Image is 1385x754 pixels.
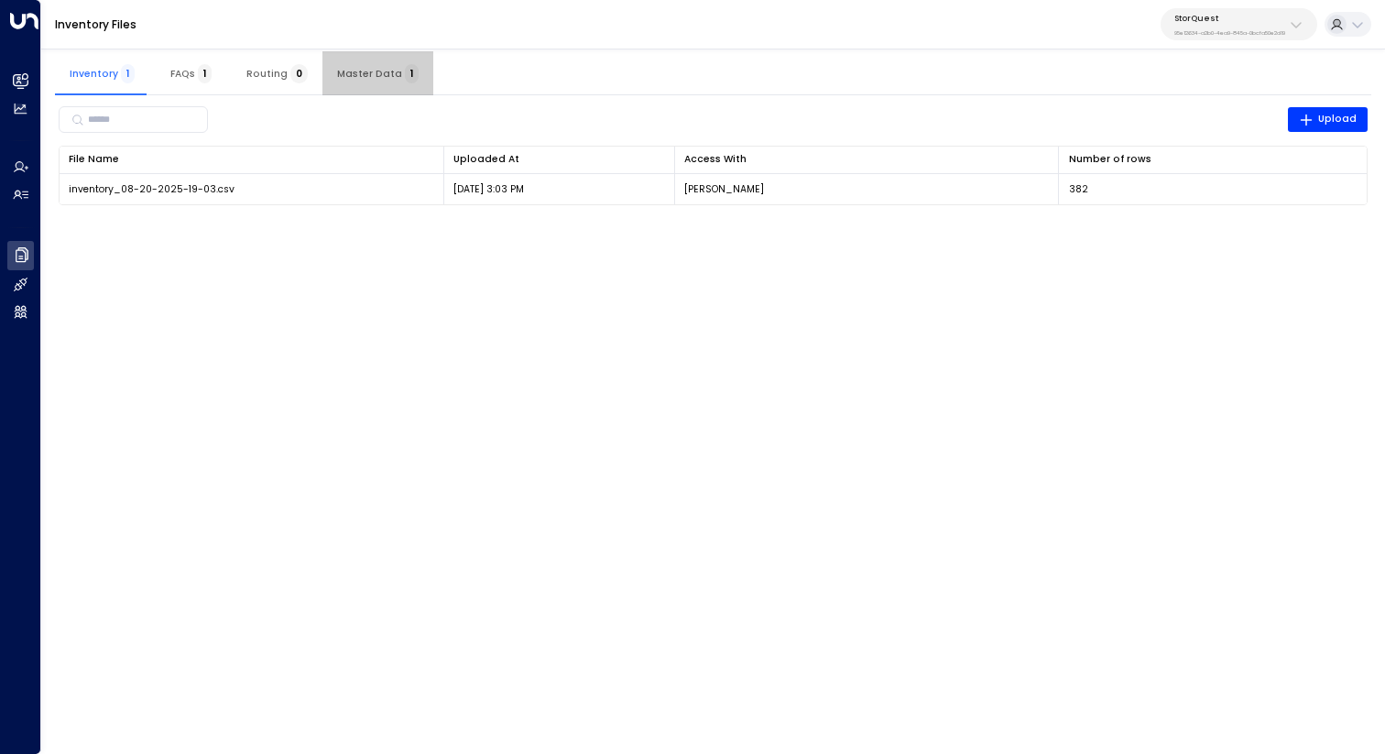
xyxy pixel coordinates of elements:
button: Upload [1288,107,1369,133]
p: [PERSON_NAME] [684,182,764,196]
div: Uploaded At [453,151,519,168]
div: File Name [69,151,433,168]
span: 1 [198,64,212,83]
div: Uploaded At [453,151,664,168]
span: 1 [405,64,419,83]
span: Upload [1299,111,1358,127]
div: Access With [684,151,1049,168]
button: StorQuest95e12634-a2b0-4ea9-845a-0bcfa50e2d19 [1161,8,1317,40]
span: 1 [121,64,135,83]
span: inventory_08-20-2025-19-03.csv [69,182,234,196]
a: Inventory Files [55,16,136,32]
div: File Name [69,151,119,168]
span: 0 [290,64,308,83]
span: Master Data [337,68,419,80]
div: Number of rows [1069,151,1358,168]
p: StorQuest [1174,13,1285,24]
span: FAQs [170,68,212,80]
div: Number of rows [1069,151,1151,168]
span: Inventory [70,68,135,80]
span: Routing [246,68,308,80]
p: 95e12634-a2b0-4ea9-845a-0bcfa50e2d19 [1174,29,1285,37]
span: 382 [1069,182,1088,196]
p: [DATE] 3:03 PM [453,182,524,196]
